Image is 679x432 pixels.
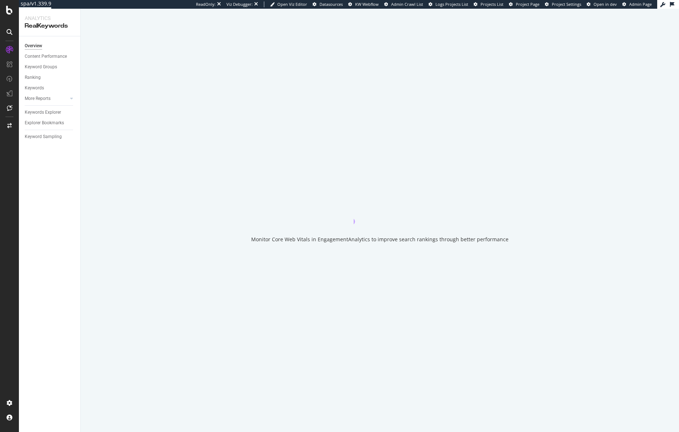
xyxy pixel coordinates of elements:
div: Monitor Core Web Vitals in EngagementAnalytics to improve search rankings through better performance [251,236,509,243]
div: Content Performance [25,53,67,60]
a: Ranking [25,74,75,81]
a: Open Viz Editor [270,1,307,7]
span: Admin Crawl List [391,1,423,7]
a: Keyword Groups [25,63,75,71]
div: Analytics [25,15,75,22]
a: Project Page [509,1,539,7]
div: More Reports [25,95,51,102]
a: More Reports [25,95,68,102]
a: Projects List [474,1,503,7]
span: Datasources [320,1,343,7]
div: ReadOnly: [196,1,216,7]
div: Keyword Sampling [25,133,62,141]
span: Open in dev [594,1,617,7]
span: Open Viz Editor [277,1,307,7]
a: Keywords [25,84,75,92]
span: Admin Page [629,1,652,7]
a: Datasources [313,1,343,7]
a: Logs Projects List [429,1,468,7]
a: Project Settings [545,1,581,7]
div: Keywords [25,84,44,92]
div: Ranking [25,74,41,81]
div: Explorer Bookmarks [25,119,64,127]
a: Admin Crawl List [384,1,423,7]
a: Content Performance [25,53,75,60]
div: Overview [25,42,42,50]
div: RealKeywords [25,22,75,30]
span: Projects List [481,1,503,7]
a: Admin Page [622,1,652,7]
div: animation [354,198,406,224]
span: Project Settings [552,1,581,7]
div: Keyword Groups [25,63,57,71]
div: Keywords Explorer [25,109,61,116]
a: Overview [25,42,75,50]
a: Keywords Explorer [25,109,75,116]
a: Keyword Sampling [25,133,75,141]
div: Viz Debugger: [226,1,253,7]
a: Explorer Bookmarks [25,119,75,127]
a: KW Webflow [348,1,379,7]
span: KW Webflow [355,1,379,7]
span: Logs Projects List [435,1,468,7]
a: Open in dev [587,1,617,7]
span: Project Page [516,1,539,7]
